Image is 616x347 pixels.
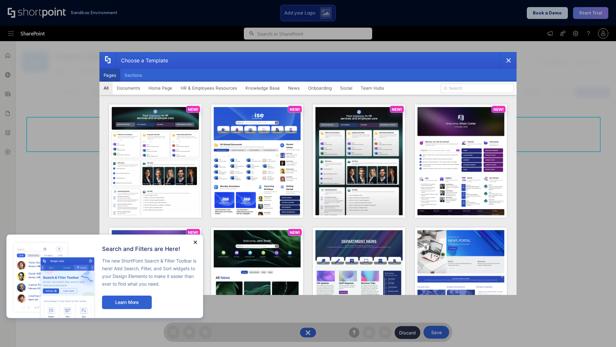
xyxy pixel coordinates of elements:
p: NEW! [290,107,300,112]
button: HR & Employees Resources [176,82,241,94]
p: NEW! [493,107,504,112]
button: Sections [120,69,146,82]
p: NEW! [392,107,402,112]
p: NEW! [290,230,300,235]
h2: Search and Filters are Here! [102,246,197,252]
button: Pages [99,69,120,82]
img: new feature image [13,241,96,318]
p: NEW! [188,230,198,235]
button: All [99,82,113,94]
button: Team Hubs [356,82,388,94]
button: Home Page [144,82,176,94]
iframe: Chat Widget [584,316,616,347]
button: News [284,82,304,94]
button: Knowledge Base [241,82,284,94]
button: Onboarding [304,82,336,94]
div: template selector [99,52,517,295]
p: The new ShortPoint Search & Filter Toolbar is here! Add Search, Filter, and Sort widgets to your ... [102,257,197,288]
button: Documents [113,82,144,94]
input: Search [441,84,514,93]
button: Learn More [102,296,152,309]
div: Choose a Template [116,52,168,68]
p: NEW! [188,107,198,112]
button: Social [336,82,356,94]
